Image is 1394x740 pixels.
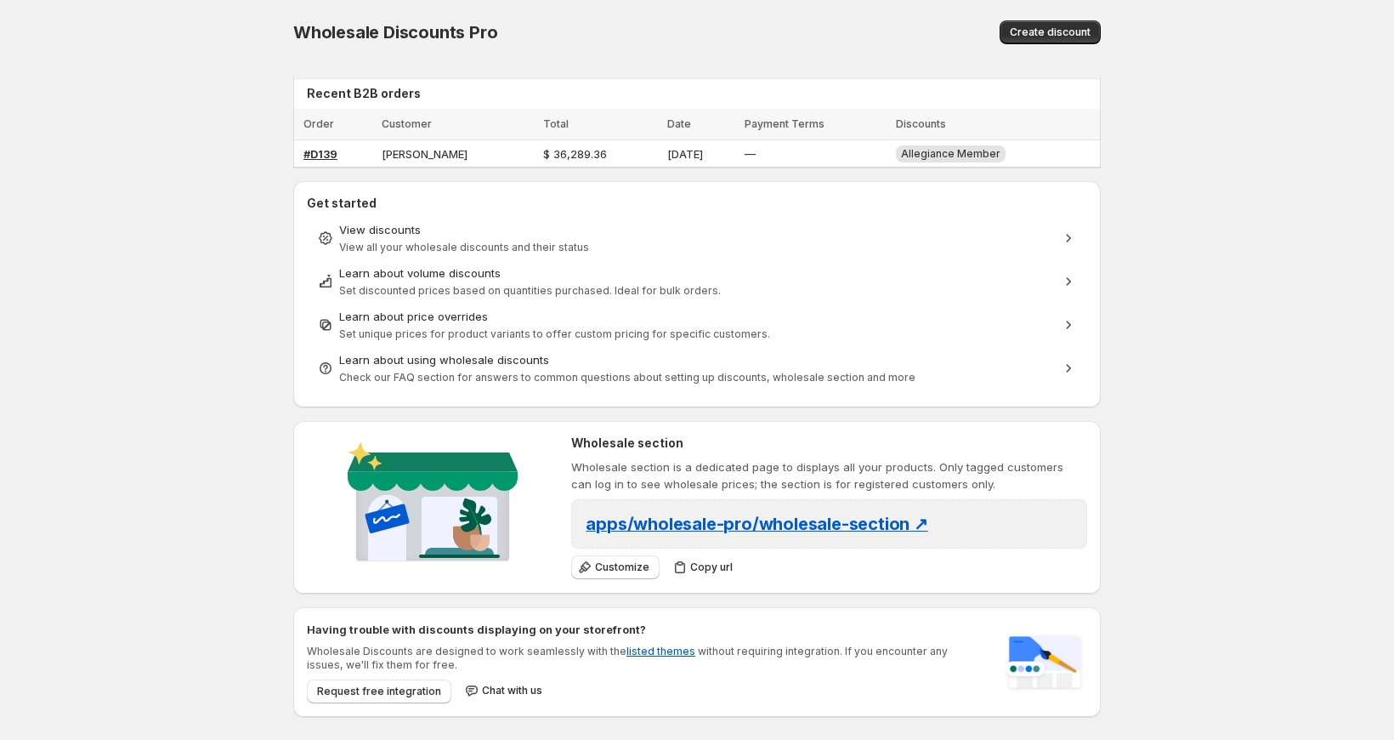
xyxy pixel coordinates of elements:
span: — [745,147,756,161]
p: Wholesale section is a dedicated page to displays all your products. Only tagged customers can lo... [571,458,1087,492]
span: Discounts [896,117,946,130]
div: View discounts [339,221,1055,238]
a: listed themes [626,645,695,657]
span: Set unique prices for product variants to offer custom pricing for specific customers. [339,327,770,340]
a: #D139 [303,147,337,161]
button: Chat with us [458,679,552,703]
span: View all your wholesale discounts and their status [339,241,589,253]
h2: Get started [307,195,1087,212]
span: [PERSON_NAME] [382,147,467,161]
span: apps/wholesale-pro/wholesale-section ↗ [586,514,927,534]
span: Customize [595,561,649,574]
a: apps/wholesale-pro/wholesale-section ↗ [586,519,927,532]
span: Order [303,117,334,130]
img: Wholesale section [341,435,524,576]
div: Learn about using wholesale discounts [339,351,1055,368]
button: Copy url [666,555,743,579]
p: Wholesale Discounts are designed to work seamlessly with the without requiring integration. If yo... [307,645,985,672]
span: Wholesale Discounts Pro [293,22,497,43]
span: Request free integration [317,685,441,698]
span: Customer [382,117,432,130]
h2: Wholesale section [571,435,1087,452]
span: Payment Terms [745,117,824,130]
span: Create discount [1010,26,1091,39]
button: Request free integration [307,680,451,703]
div: Learn about volume discounts [339,265,1055,282]
h2: Recent B2B orders [307,85,1094,102]
span: Set discounted prices based on quantities purchased. Ideal for bulk orders. [339,284,721,297]
span: Total [543,117,569,130]
span: Date [667,117,691,130]
span: Chat with us [482,684,542,697]
span: Check our FAQ section for answers to common questions about setting up discounts, wholesale secti... [339,371,915,384]
button: Customize [571,555,660,579]
span: $ 36,289.36 [543,147,607,161]
span: [DATE] [667,147,703,161]
div: Learn about price overrides [339,308,1055,325]
h2: Having trouble with discounts displaying on your storefront? [307,621,985,638]
button: Create discount [1000,20,1101,44]
span: Allegiance Member [901,147,1000,160]
span: Copy url [690,561,733,574]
